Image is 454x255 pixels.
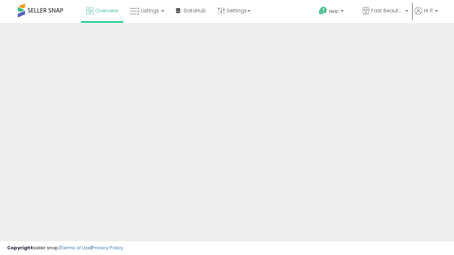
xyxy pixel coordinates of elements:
[61,244,91,251] a: Terms of Use
[424,7,433,14] span: Hi IT
[313,1,356,23] a: Help
[319,6,327,15] i: Get Help
[141,7,159,14] span: Listings
[92,244,123,251] a: Privacy Policy
[95,7,118,14] span: Overview
[7,244,33,251] strong: Copyright
[415,7,438,23] a: Hi IT
[7,245,123,251] div: seller snap | |
[371,7,403,14] span: Fast Beauty ([GEOGRAPHIC_DATA])
[184,7,206,14] span: DataHub
[329,8,339,14] span: Help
